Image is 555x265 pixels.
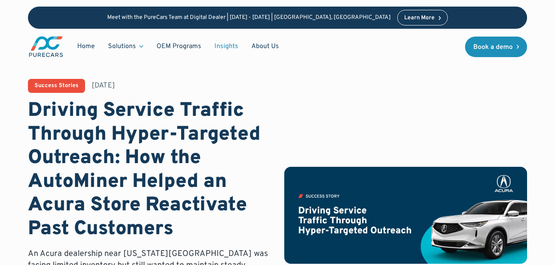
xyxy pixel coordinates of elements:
[28,35,64,58] a: main
[245,39,286,54] a: About Us
[107,14,391,21] p: Meet with the PureCars Team at Digital Dealer | [DATE] - [DATE] | [GEOGRAPHIC_DATA], [GEOGRAPHIC_...
[28,99,271,242] h1: Driving Service Traffic Through Hyper-Targeted Outreach: How the AutoMiner Helped an Acura Store ...
[473,44,513,51] div: Book a demo
[150,39,208,54] a: OEM Programs
[71,39,101,54] a: Home
[465,37,527,57] a: Book a demo
[397,10,448,25] a: Learn More
[208,39,245,54] a: Insights
[404,15,435,21] div: Learn More
[92,81,115,91] div: [DATE]
[28,35,64,58] img: purecars logo
[108,42,136,51] div: Solutions
[35,83,78,89] div: Success Stories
